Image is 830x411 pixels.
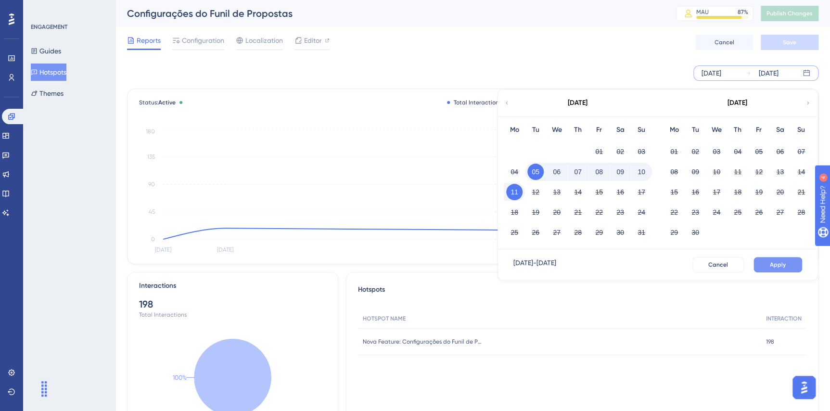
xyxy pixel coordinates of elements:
span: Reports [137,35,161,46]
div: Su [791,124,812,136]
div: Mo [504,124,525,136]
span: Need Help? [23,2,60,14]
button: Hotspots [31,64,66,81]
button: 04 [729,143,746,160]
button: 08 [591,164,607,180]
span: HOTSPOT NAME [363,315,406,322]
button: 05 [751,143,767,160]
button: 15 [591,184,607,200]
div: [DATE] [728,97,747,109]
tspan: [DATE] [217,246,233,253]
button: 19 [527,204,544,220]
span: Localization [245,35,283,46]
div: Interactions [139,280,176,292]
span: Publish Changes [766,10,813,17]
button: 04 [506,164,523,180]
button: 10 [708,164,725,180]
span: Configuration [182,35,224,46]
span: Nova Feature: Configurações do Funil de PropostasAgora você pode criar, gerenciar e acompanhar to... [363,338,483,346]
div: Tu [525,124,546,136]
span: Hotspots [358,284,385,301]
span: Apply [770,261,786,269]
button: 28 [570,224,586,241]
button: 26 [751,204,767,220]
div: Th [567,124,588,136]
span: Status: [139,99,176,106]
button: 07 [570,164,586,180]
tspan: 0 [151,236,155,243]
button: 08 [666,164,682,180]
button: 03 [708,143,725,160]
button: Publish Changes [761,6,818,21]
button: 28 [793,204,809,220]
button: 20 [772,184,788,200]
button: 09 [687,164,703,180]
button: 19 [751,184,767,200]
span: Cancel [708,261,728,269]
button: 30 [687,224,703,241]
button: 18 [729,184,746,200]
div: Total Interaction [447,99,499,106]
button: 21 [793,184,809,200]
span: INTERACTION [766,315,802,322]
button: 22 [591,204,607,220]
button: 20 [549,204,565,220]
button: 25 [729,204,746,220]
div: Su [631,124,652,136]
button: 14 [570,184,586,200]
div: [DATE] [702,67,721,79]
button: 13 [549,184,565,200]
button: 06 [549,164,565,180]
button: 22 [666,204,682,220]
button: 06 [772,143,788,160]
div: Sa [610,124,631,136]
button: 14 [793,164,809,180]
div: 87 % [738,8,748,16]
span: Save [783,39,796,46]
button: 17 [708,184,725,200]
button: 12 [751,164,767,180]
tspan: 45 [149,208,155,215]
span: 198 [766,338,774,346]
button: 23 [612,204,628,220]
button: 16 [612,184,628,200]
button: 07 [793,143,809,160]
div: Configurações do Funil de Propostas [127,7,652,20]
button: 23 [687,204,703,220]
div: We [546,124,567,136]
div: Sa [769,124,791,136]
span: Editor [304,35,322,46]
div: Fr [748,124,769,136]
button: 13 [772,164,788,180]
div: Fr [588,124,610,136]
button: 27 [772,204,788,220]
button: 29 [591,224,607,241]
button: 31 [633,224,650,241]
button: 24 [708,204,725,220]
button: 01 [666,143,682,160]
button: 01 [591,143,607,160]
button: 21 [570,204,586,220]
div: 4 [67,5,70,13]
button: 03 [633,143,650,160]
button: 11 [506,184,523,200]
button: 12 [527,184,544,200]
button: 18 [506,204,523,220]
div: Th [727,124,748,136]
text: 100% [173,374,187,381]
button: 25 [506,224,523,241]
button: 29 [666,224,682,241]
button: Cancel [695,35,753,50]
button: 02 [612,143,628,160]
button: 15 [666,184,682,200]
button: 16 [687,184,703,200]
div: MAU [696,8,709,16]
button: 11 [729,164,746,180]
div: Mo [664,124,685,136]
button: 26 [527,224,544,241]
button: Save [761,35,818,50]
div: [DATE] - [DATE] [513,257,556,272]
button: 10 [633,164,650,180]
